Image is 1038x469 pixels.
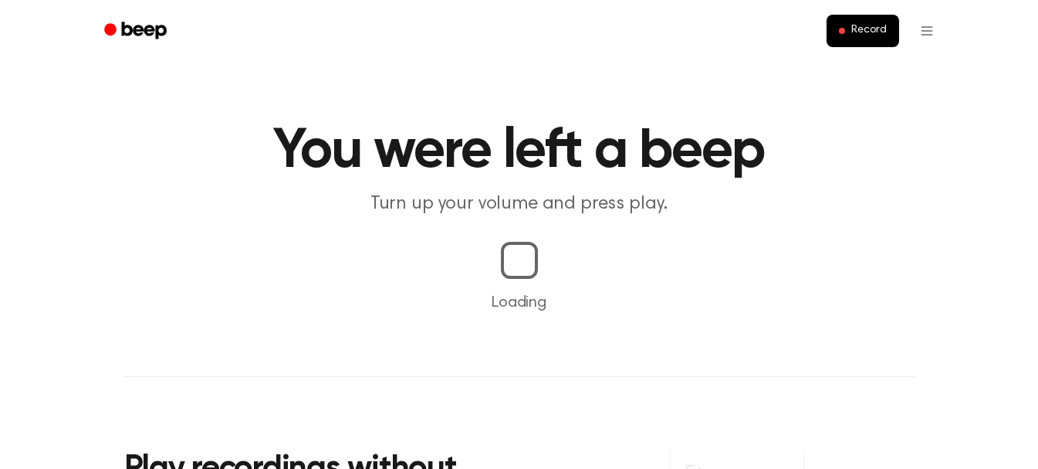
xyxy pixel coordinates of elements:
a: Beep [93,16,181,46]
button: Record [827,15,898,47]
span: Record [851,24,886,38]
p: Loading [19,291,1019,314]
p: Turn up your volume and press play. [223,192,816,217]
button: Open menu [908,12,945,49]
h1: You were left a beep [124,124,915,179]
